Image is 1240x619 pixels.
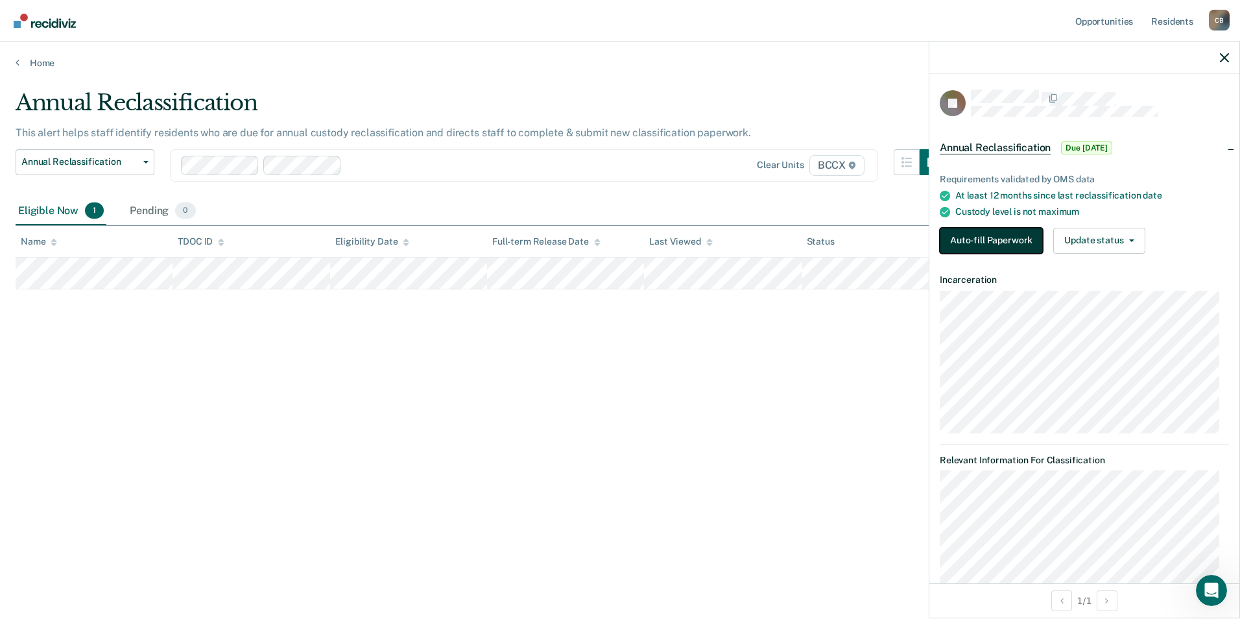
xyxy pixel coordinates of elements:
[14,14,76,28] img: Recidiviz
[1143,190,1162,200] span: date
[21,236,57,247] div: Name
[955,190,1229,201] div: At least 12 months since last reclassification
[1209,10,1230,30] button: Profile dropdown button
[1051,590,1072,611] button: Previous Opportunity
[1209,10,1230,30] div: C B
[940,174,1229,185] div: Requirements validated by OMS data
[1053,228,1145,254] button: Update status
[940,455,1229,466] dt: Relevant Information For Classification
[1038,206,1079,217] span: maximum
[809,155,864,176] span: BCCX
[127,197,198,226] div: Pending
[16,127,751,139] p: This alert helps staff identify residents who are due for annual custody reclassification and dir...
[16,57,1224,69] a: Home
[929,127,1239,169] div: Annual ReclassificationDue [DATE]
[940,141,1051,154] span: Annual Reclassification
[929,583,1239,618] div: 1 / 1
[16,90,946,127] div: Annual Reclassification
[335,236,410,247] div: Eligibility Date
[1061,141,1112,154] span: Due [DATE]
[85,202,104,219] span: 1
[21,156,138,167] span: Annual Reclassification
[757,160,804,171] div: Clear units
[175,202,195,219] span: 0
[955,206,1229,217] div: Custody level is not
[940,228,1048,254] a: Navigate to form link
[807,236,835,247] div: Status
[16,197,106,226] div: Eligible Now
[1196,575,1227,606] iframe: Intercom live chat
[940,274,1229,285] dt: Incarceration
[178,236,224,247] div: TDOC ID
[649,236,712,247] div: Last Viewed
[940,228,1043,254] button: Auto-fill Paperwork
[1097,590,1117,611] button: Next Opportunity
[492,236,601,247] div: Full-term Release Date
